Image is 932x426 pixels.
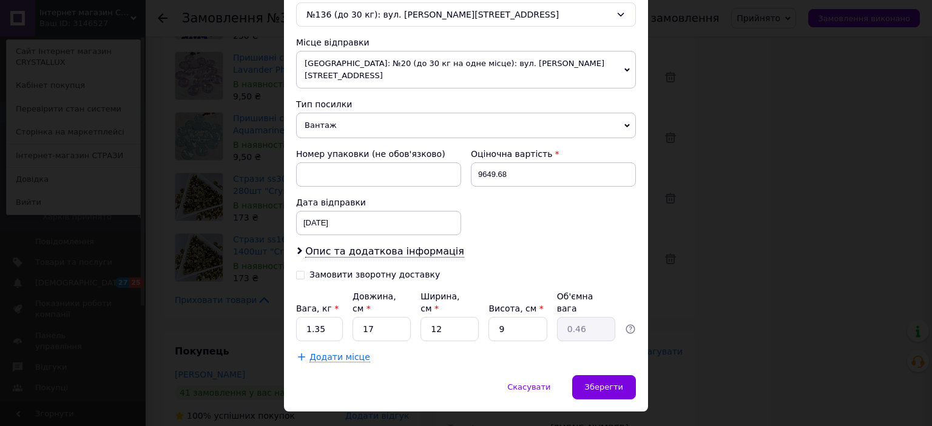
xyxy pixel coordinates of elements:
label: Вага, кг [296,304,339,313]
div: Об'ємна вага [557,290,615,315]
div: №136 (до 30 кг): вул. [PERSON_NAME][STREET_ADDRESS] [296,2,636,27]
span: Опис та додаткова інформація [305,245,464,258]
div: Дата відправки [296,196,461,208]
label: Ширина, см [420,291,459,313]
span: Додати місце [309,352,370,362]
label: Висота, см [488,304,543,313]
span: Вантаж [296,113,636,138]
div: Оціночна вартість [471,148,636,160]
span: Скасувати [507,382,550,391]
div: Номер упаковки (не обов'язково) [296,148,461,160]
label: Довжина, см [353,291,396,313]
span: Місце відправки [296,38,370,47]
span: [GEOGRAPHIC_DATA]: №20 (до 30 кг на одне місце): вул. [PERSON_NAME][STREET_ADDRESS] [296,51,636,88]
div: Замовити зворотну доставку [309,270,440,280]
span: Зберегти [585,382,623,391]
span: Тип посилки [296,99,352,109]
